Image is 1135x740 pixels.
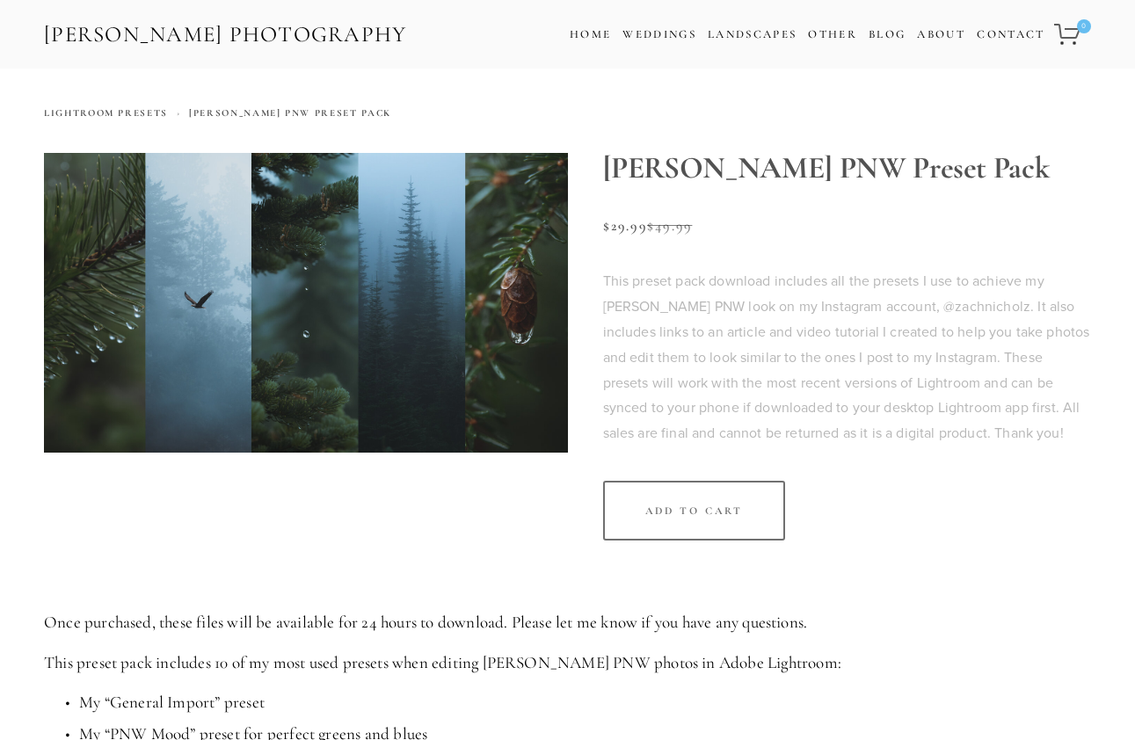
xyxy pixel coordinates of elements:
a: Landscapes [708,27,797,41]
a: [PERSON_NAME] Photography [42,15,409,54]
p: My “General Import” preset [79,691,1091,715]
a: Blog [869,22,906,47]
p: Once purchased, these files will be available for 24 hours to download. Please let me know if you... [44,611,1091,635]
div: $29.99 [603,219,1092,233]
p: This preset pack download includes all the presets I use to achieve my [PERSON_NAME] PNW look on ... [603,268,1092,446]
a: About [917,22,965,47]
a: Contact [977,22,1044,47]
a: 0 items in cart [1051,13,1093,55]
a: Lightroom Presets [44,107,168,119]
a: Weddings [622,27,696,41]
div: Add To Cart [603,481,786,540]
a: Home [570,22,611,47]
img: ZAC_5214.jpg [44,153,568,452]
a: Other [808,27,857,41]
h1: [PERSON_NAME] PNW Preset Pack [603,153,1092,184]
span: $49.99 [647,217,692,235]
a: [PERSON_NAME] PNW Preset Pack [189,107,391,119]
div: Add To Cart [645,504,744,517]
p: This preset pack includes 10 of my most used presets when editing [PERSON_NAME] PNW photos in Ado... [44,651,1091,675]
span: 0 [1077,19,1091,33]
